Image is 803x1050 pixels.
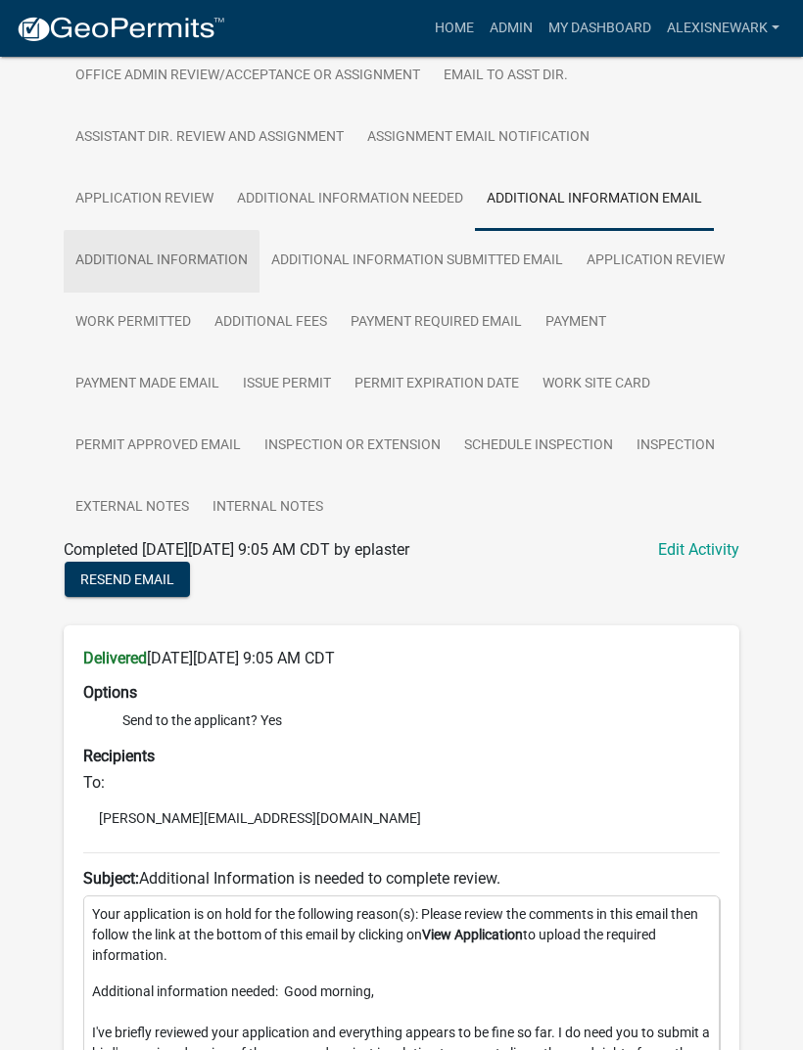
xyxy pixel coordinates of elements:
[92,904,711,966] p: Your application is on hold for the following reason(s): Please review the comments in this email...
[658,538,739,562] a: Edit Activity
[231,353,343,416] a: Issue Permit
[64,45,432,108] a: Office Admin Review/Acceptance or Assignment
[64,477,201,539] a: External Notes
[64,107,355,169] a: Assistant Dir. Review and Assignment
[201,477,335,539] a: Internal Notes
[625,415,727,478] a: Inspection
[659,10,787,47] a: alexisnewark
[83,649,147,667] strong: Delivered
[452,415,625,478] a: Schedule Inspection
[80,571,174,587] span: Resend Email
[83,803,720,833] li: [PERSON_NAME][EMAIL_ADDRESS][DOMAIN_NAME]
[427,10,482,47] a: Home
[343,353,531,416] a: Permit Expiration Date
[253,415,452,478] a: Inspection or Extension
[203,292,339,354] a: Additional Fees
[64,353,231,416] a: Payment Made Email
[475,168,714,231] a: Additional Information Email
[541,10,659,47] a: My Dashboard
[83,869,139,888] strong: Subject:
[64,540,409,559] span: Completed [DATE][DATE] 9:05 AM CDT by eplaster
[64,168,225,231] a: Application Review
[534,292,618,354] a: Payment
[422,927,523,942] strong: View Application
[65,562,190,597] button: Resend Email
[260,230,575,293] a: Additional Information Submitted Email
[64,230,260,293] a: Additional Information
[355,107,601,169] a: Assignment Email Notification
[531,353,662,416] a: Work Site Card
[83,869,720,888] h6: Additional Information is needed to complete review.
[122,710,720,731] li: Send to the applicant? Yes
[64,292,203,354] a: Work Permitted
[64,415,253,478] a: Permit Approved Email
[83,683,137,702] strong: Options
[575,230,736,293] a: Application Review
[83,649,720,667] h6: [DATE][DATE] 9:05 AM CDT
[83,747,155,765] strong: Recipients
[83,773,720,792] h6: To:
[482,10,541,47] a: Admin
[339,292,534,354] a: Payment Required Email
[432,45,580,108] a: Email to Asst Dir.
[225,168,475,231] a: Additional Information Needed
